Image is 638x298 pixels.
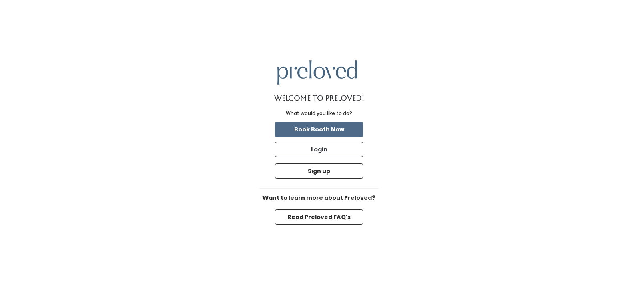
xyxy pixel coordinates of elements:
div: What would you like to do? [286,110,352,117]
button: Read Preloved FAQ's [275,209,363,225]
h6: Want to learn more about Preloved? [259,195,379,201]
img: preloved logo [277,60,357,84]
a: Login [273,140,365,159]
a: Sign up [273,162,365,180]
button: Book Booth Now [275,122,363,137]
button: Login [275,142,363,157]
button: Sign up [275,163,363,179]
h1: Welcome to Preloved! [274,94,364,102]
